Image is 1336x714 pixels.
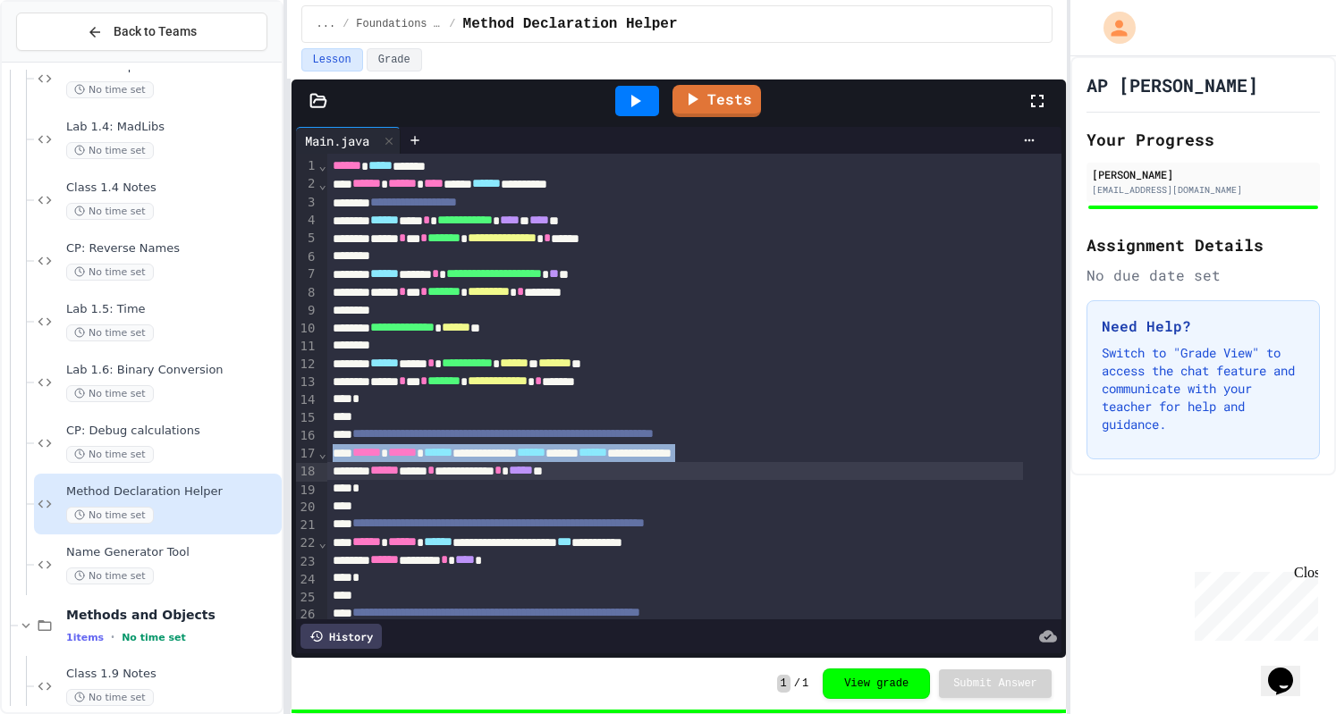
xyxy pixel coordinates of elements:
span: Lab 1.4: MadLibs [66,120,278,135]
span: No time set [122,632,186,643]
span: No time set [66,264,154,281]
span: No time set [66,324,154,341]
div: 6 [296,248,318,266]
div: 16 [296,427,318,445]
span: No time set [66,567,154,584]
span: 1 items [66,632,104,643]
span: No time set [66,689,154,706]
span: No time set [66,203,154,220]
h2: Your Progress [1087,127,1320,152]
div: 17 [296,445,318,463]
div: 1 [296,157,318,175]
button: Lesson [301,48,363,71]
span: Foundations of Java [356,17,442,31]
span: Fold line [317,446,326,460]
span: CP: Debug calculations [66,424,278,439]
div: No due date set [1087,265,1320,286]
div: [EMAIL_ADDRESS][DOMAIN_NAME] [1092,183,1315,197]
div: 14 [296,391,318,409]
h2: Assignment Details [1087,232,1320,257]
span: 1 [777,675,791,693]
div: 5 [296,230,318,248]
span: Submit Answer [953,676,1037,691]
span: • [111,630,114,644]
a: Tests [672,85,761,117]
div: Main.java [296,131,378,150]
span: ... [317,17,336,31]
span: Fold line [317,177,326,191]
span: 1 [802,676,808,691]
p: Switch to "Grade View" to access the chat feature and communicate with your teacher for help and ... [1102,344,1305,433]
button: Grade [367,48,422,71]
div: 7 [296,265,318,283]
div: 24 [296,571,318,589]
span: Class 1.9 Notes [66,667,278,682]
span: Method Declaration Helper [463,13,678,35]
iframe: chat widget [1188,565,1318,641]
span: No time set [66,142,154,159]
span: No time set [66,81,154,98]
div: 11 [296,338,318,356]
div: My Account [1085,7,1140,48]
span: No time set [66,446,154,463]
div: 3 [296,194,318,212]
div: Chat with us now!Close [7,7,123,113]
iframe: chat widget [1261,643,1318,696]
span: Class 1.4 Notes [66,181,278,196]
div: 15 [296,409,318,427]
span: / [449,17,455,31]
span: Name Generator Tool [66,545,278,560]
div: 26 [296,606,318,624]
div: 20 [296,499,318,517]
div: 23 [296,553,318,571]
span: Method Declaration Helper [66,484,278,500]
h3: Need Help? [1102,315,1305,337]
div: 13 [296,374,318,391]
span: Lab 1.5: Time [66,302,278,317]
span: CP: Reverse Names [66,241,278,256]
span: Methods and Objects [66,607,278,623]
span: / [342,17,349,31]
div: 2 [296,175,318,193]
div: History [300,624,382,649]
div: 12 [296,356,318,374]
h1: AP [PERSON_NAME] [1087,72,1258,97]
div: 18 [296,463,318,481]
button: Back to Teams [16,13,267,51]
button: Submit Answer [939,669,1052,698]
div: 8 [296,284,318,302]
span: No time set [66,385,154,402]
span: No time set [66,507,154,524]
span: Fold line [317,535,326,550]
div: 9 [296,302,318,320]
span: Back to Teams [114,22,197,41]
button: View grade [823,668,930,699]
div: 25 [296,589,318,607]
div: 21 [296,517,318,534]
span: Lab 1.6: Binary Conversion [66,363,278,378]
span: / [794,676,800,691]
div: 22 [296,534,318,552]
div: [PERSON_NAME] [1092,166,1315,182]
div: 10 [296,320,318,338]
div: Main.java [296,127,401,154]
div: 19 [296,482,318,500]
span: Fold line [317,158,326,172]
div: 4 [296,212,318,230]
